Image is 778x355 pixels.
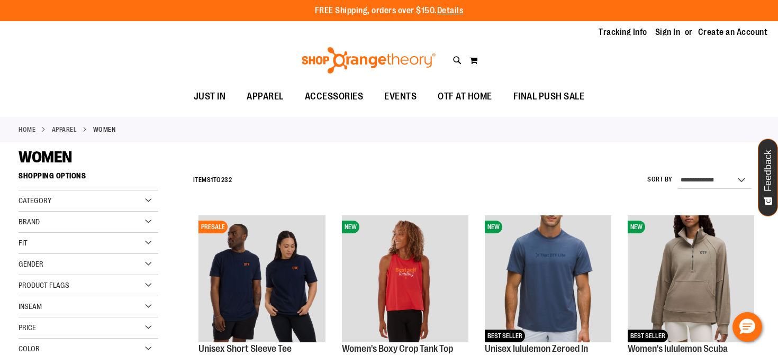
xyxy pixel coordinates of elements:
span: NEW [342,221,359,233]
span: Category [19,196,51,205]
button: Hello, have a question? Let’s chat. [732,312,762,342]
a: Tracking Info [599,26,647,38]
a: ACCESSORIES [294,85,374,109]
img: Women's lululemon Scuba Funnel Neck Half Zip Oversized Jacket [628,215,754,342]
a: Image of Unisex Short Sleeve TeePRESALE [198,215,325,343]
a: Sign In [655,26,681,38]
span: NEW [485,221,502,233]
a: Create an Account [698,26,768,38]
a: JUST IN [183,85,237,109]
span: WOMEN [19,148,72,166]
span: PRESALE [198,221,228,233]
strong: Shopping Options [19,167,158,190]
a: Women's Boxy Crop Tank Top [342,343,453,354]
a: Details [437,6,464,15]
h2: Items to [193,172,232,188]
a: Home [19,125,35,134]
label: Sort By [647,175,673,184]
span: Gender [19,260,43,268]
a: APPAREL [52,125,77,134]
span: Price [19,323,36,332]
span: 1 [211,176,213,184]
a: Women's lululemon Scuba Funnel Neck Half Zip Oversized JacketNEWBEST SELLER [628,215,754,343]
button: Feedback - Show survey [758,139,778,216]
a: Unisex lululemon Zeroed In Short Sleeve TeeNEWBEST SELLER [485,215,611,343]
span: APPAREL [247,85,284,108]
a: Unisex Short Sleeve Tee [198,343,292,354]
a: EVENTS [374,85,427,109]
a: OTF AT HOME [427,85,503,109]
span: OTF AT HOME [438,85,492,108]
span: Fit [19,239,28,247]
span: JUST IN [194,85,226,108]
strong: WOMEN [93,125,116,134]
img: Unisex lululemon Zeroed In Short Sleeve Tee [485,215,611,342]
span: Brand [19,217,40,226]
span: BEST SELLER [628,330,668,342]
img: Image of Womens Boxy Crop Tank [342,215,468,342]
span: 232 [221,176,232,184]
span: EVENTS [384,85,417,108]
span: NEW [628,221,645,233]
span: Color [19,344,40,353]
img: Image of Unisex Short Sleeve Tee [198,215,325,342]
p: FREE Shipping, orders over $150. [315,5,464,17]
span: Inseam [19,302,42,311]
span: ACCESSORIES [305,85,364,108]
span: Feedback [763,150,773,192]
span: FINAL PUSH SALE [513,85,585,108]
span: BEST SELLER [485,330,525,342]
a: FINAL PUSH SALE [503,85,595,109]
span: Product Flags [19,281,69,289]
img: Shop Orangetheory [300,47,437,74]
a: Image of Womens Boxy Crop TankNEW [342,215,468,343]
a: APPAREL [236,85,294,108]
